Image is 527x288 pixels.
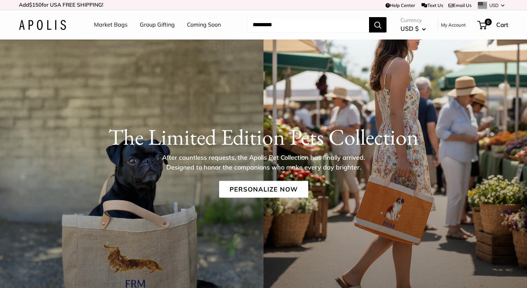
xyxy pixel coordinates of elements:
[385,2,415,8] a: Help Center
[478,19,508,30] a: 0 Cart
[400,15,426,25] span: Currency
[400,23,426,34] button: USD $
[489,2,499,8] span: USD
[485,19,492,26] span: 0
[19,20,66,30] img: Apolis
[94,20,128,30] a: Market Bags
[441,21,466,29] a: My Account
[140,20,175,30] a: Group Gifting
[400,25,419,32] span: USD $
[187,20,221,30] a: Coming Soon
[496,21,508,28] span: Cart
[247,17,369,33] input: Search...
[29,1,42,8] span: $150
[421,2,443,8] a: Text Us
[150,153,377,172] p: After countless requests, the Apolis Pet Collection has finally arrived. Designed to honor the co...
[448,2,471,8] a: Email Us
[19,124,508,150] h1: The Limited Edition Pets Collection
[369,17,387,33] button: Search
[219,181,308,198] a: Personalize Now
